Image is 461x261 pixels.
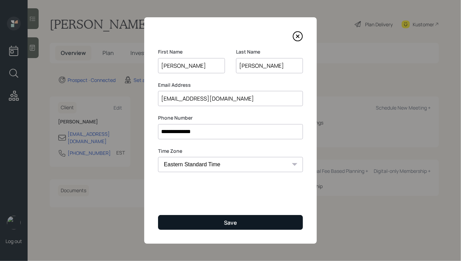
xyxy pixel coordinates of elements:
[158,114,303,121] label: Phone Number
[236,48,303,55] label: Last Name
[158,215,303,230] button: Save
[158,82,303,88] label: Email Address
[158,48,225,55] label: First Name
[158,148,303,155] label: Time Zone
[224,219,237,226] div: Save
